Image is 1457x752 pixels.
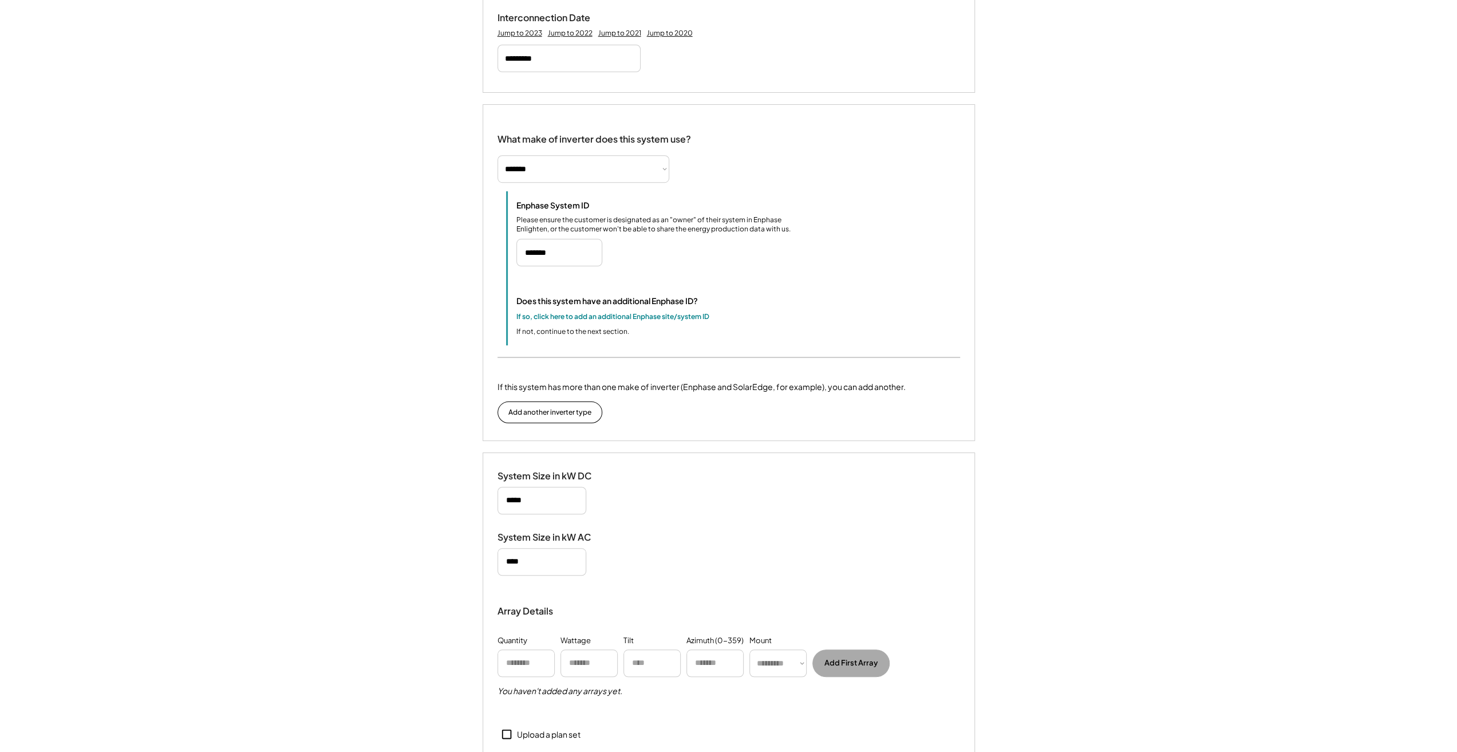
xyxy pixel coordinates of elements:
div: Jump to 2023 [497,29,542,38]
div: Jump to 2021 [598,29,641,38]
div: What make of inverter does this system use? [497,122,691,148]
button: Add First Array [812,649,890,677]
div: Jump to 2020 [647,29,693,38]
div: Array Details [497,604,555,618]
div: Please ensure the customer is designated as an "owner" of their system in Enphase Enlighten, or t... [516,215,803,235]
div: Jump to 2022 [548,29,593,38]
div: System Size in kW DC [497,470,612,482]
div: Interconnection Date [497,12,612,24]
div: If not, continue to the next section. [516,326,629,337]
div: Mount [749,635,772,647]
div: Tilt [623,635,634,647]
div: Azimuth (0-359) [686,635,744,647]
div: System Size in kW AC [497,531,612,544]
h5: You haven't added any arrays yet. [497,686,622,697]
div: Enphase System ID [516,200,631,210]
button: Add another inverter type [497,401,602,423]
div: Upload a plan set [517,729,581,741]
div: Quantity [497,635,527,647]
div: Does this system have an additional Enphase ID? [516,295,698,307]
div: If this system has more than one make of inverter (Enphase and SolarEdge, for example), you can a... [497,381,906,393]
div: Wattage [560,635,591,647]
div: If so, click here to add an additional Enphase site/system ID [516,312,709,322]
